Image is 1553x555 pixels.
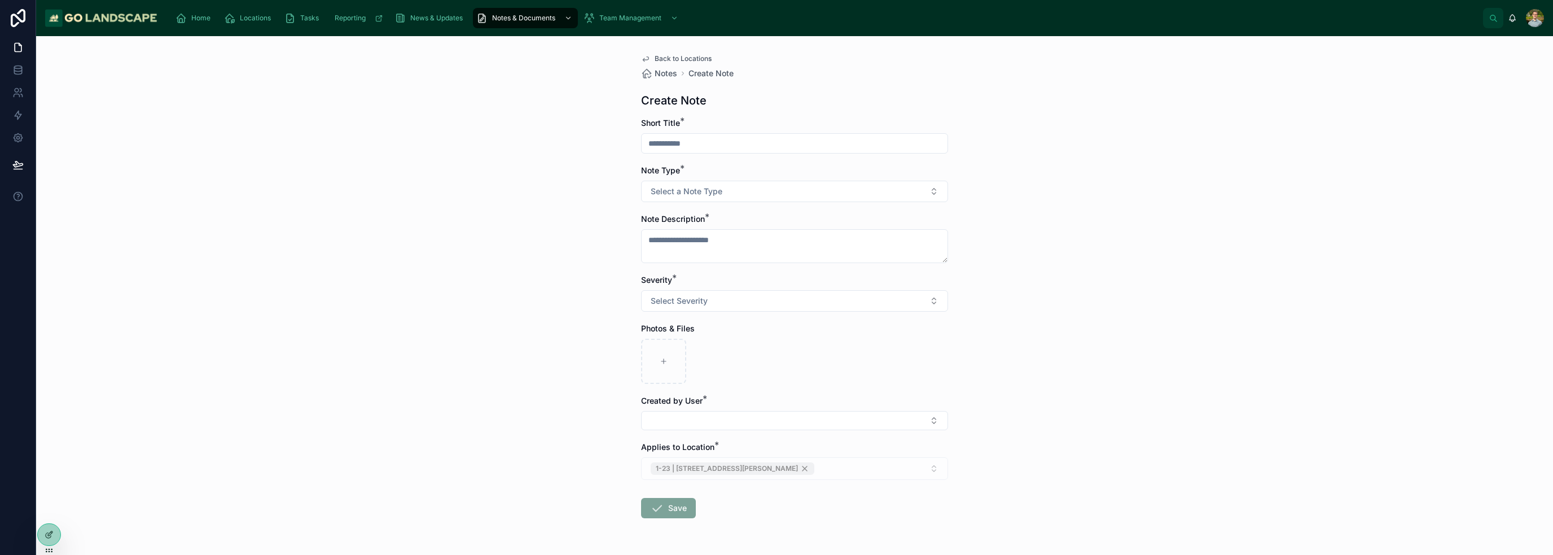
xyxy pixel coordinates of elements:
[641,275,672,285] span: Severity
[473,8,578,28] a: Notes & Documents
[641,324,695,333] span: Photos & Files
[641,165,680,175] span: Note Type
[45,9,157,27] img: App logo
[300,14,319,23] span: Tasks
[329,8,389,28] a: Reporting
[166,6,1483,30] div: scrollable content
[240,14,271,23] span: Locations
[391,8,471,28] a: News & Updates
[655,68,677,79] span: Notes
[651,186,722,197] span: Select a Note Type
[641,396,703,405] span: Created by User
[651,295,708,307] span: Select Severity
[335,14,366,23] span: Reporting
[191,14,210,23] span: Home
[172,8,218,28] a: Home
[641,411,948,430] button: Select Button
[410,14,463,23] span: News & Updates
[221,8,279,28] a: Locations
[641,54,712,63] a: Back to Locations
[655,54,712,63] span: Back to Locations
[641,118,680,128] span: Short Title
[641,181,948,202] button: Select Button
[641,290,948,312] button: Select Button
[281,8,327,28] a: Tasks
[641,442,714,452] span: Applies to Location
[580,8,684,28] a: Team Management
[599,14,661,23] span: Team Management
[688,68,734,79] a: Create Note
[641,214,705,224] span: Note Description
[641,93,707,108] h1: Create Note
[492,14,555,23] span: Notes & Documents
[641,68,677,79] a: Notes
